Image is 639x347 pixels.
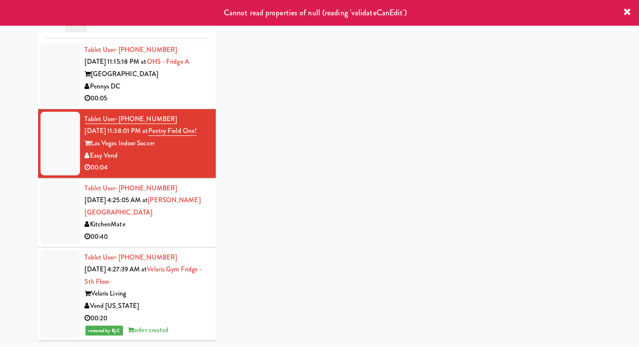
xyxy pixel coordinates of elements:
[85,253,177,262] a: Tablet User· [PHONE_NUMBER]
[38,109,216,178] li: Tablet User· [PHONE_NUMBER][DATE] 11:38:01 PM atPantry Field One!Las Vegas Indoor SoccerEasy Vend...
[85,183,177,193] a: Tablet User· [PHONE_NUMBER]
[85,264,147,274] span: [DATE] 4:27:39 AM at
[224,7,407,18] span: Cannot read properties of null (reading 'validateCanEdit')
[85,81,209,93] div: Pennys DC
[38,248,216,341] li: Tablet User· [PHONE_NUMBER][DATE] 4:27:39 AM atVelaris Gym Fridge - 5th FloorVelaris LivingVend [...
[147,57,189,66] a: OHS - Fridge A
[38,40,216,109] li: Tablet User· [PHONE_NUMBER][DATE] 11:15:18 PM atOHS - Fridge A[GEOGRAPHIC_DATA]Pennys DC00:05
[85,300,209,312] div: Vend [US_STATE]
[85,288,209,300] div: Velaris Living
[85,126,148,135] span: [DATE] 11:38:01 PM at
[38,178,216,248] li: Tablet User· [PHONE_NUMBER][DATE] 4:25:05 AM at[PERSON_NAME][GEOGRAPHIC_DATA]KitchenMate00:40
[116,253,177,262] span: · [PHONE_NUMBER]
[85,162,209,174] div: 00:04
[85,195,148,205] span: [DATE] 4:25:05 AM at
[85,57,147,66] span: [DATE] 11:15:18 PM at
[85,68,209,81] div: [GEOGRAPHIC_DATA]
[85,137,209,150] div: Las Vegas Indoor Soccer
[148,126,197,136] a: Pantry Field One!
[85,231,209,243] div: 00:40
[116,183,177,193] span: · [PHONE_NUMBER]
[85,114,177,124] a: Tablet User· [PHONE_NUMBER]
[116,45,177,54] span: · [PHONE_NUMBER]
[85,264,202,286] a: Velaris Gym Fridge - 5th Floor
[85,326,124,336] span: reviewed by Bj C
[85,218,209,231] div: KitchenMate
[85,195,201,217] a: [PERSON_NAME][GEOGRAPHIC_DATA]
[128,325,169,335] span: order created
[85,92,209,105] div: 00:05
[85,150,209,162] div: Easy Vend
[116,114,177,124] span: · [PHONE_NUMBER]
[85,312,209,325] div: 00:20
[85,45,177,54] a: Tablet User· [PHONE_NUMBER]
